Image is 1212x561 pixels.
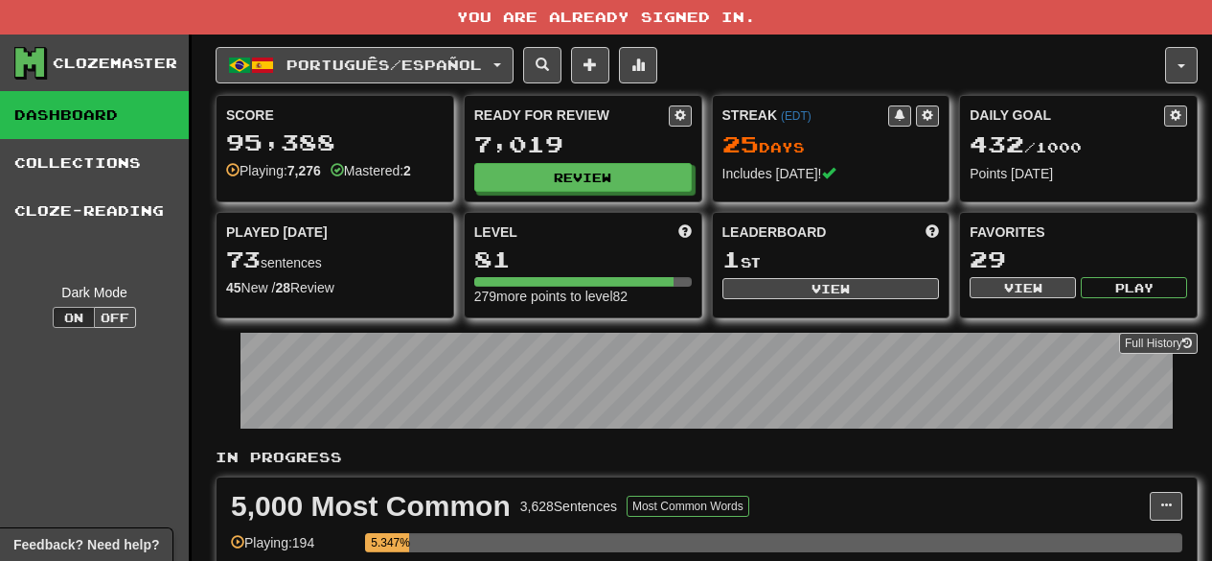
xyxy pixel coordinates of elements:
[970,247,1187,271] div: 29
[216,448,1198,467] p: In Progress
[722,222,827,242] span: Leaderboard
[619,47,657,83] button: More stats
[523,47,561,83] button: Search sentences
[678,222,692,242] span: Score more points to level up
[226,245,261,272] span: 73
[231,492,511,521] div: 5,000 Most Common
[226,222,328,242] span: Played [DATE]
[722,130,759,157] span: 25
[970,139,1082,155] span: / 1000
[94,307,136,328] button: Off
[226,247,444,272] div: sentences
[474,222,517,242] span: Level
[722,105,889,125] div: Streak
[970,277,1076,298] button: View
[781,109,812,123] a: (EDT)
[287,163,321,178] strong: 7,276
[53,307,95,328] button: On
[722,247,940,272] div: st
[474,287,692,306] div: 279 more points to level 82
[722,278,940,299] button: View
[970,222,1187,242] div: Favorites
[226,278,444,297] div: New / Review
[722,245,741,272] span: 1
[1119,333,1198,354] a: Full History
[226,161,321,180] div: Playing:
[722,132,940,157] div: Day s
[970,164,1187,183] div: Points [DATE]
[474,163,692,192] button: Review
[722,164,940,183] div: Includes [DATE]!
[627,496,749,517] button: Most Common Words
[53,54,177,73] div: Clozemaster
[14,283,174,302] div: Dark Mode
[226,130,444,154] div: 95,388
[970,105,1164,127] div: Daily Goal
[474,132,692,156] div: 7,019
[474,247,692,271] div: 81
[286,57,482,73] span: Português / Español
[371,533,408,552] div: 5.347%
[275,280,290,295] strong: 28
[13,535,159,554] span: Open feedback widget
[331,161,411,180] div: Mastered:
[926,222,939,242] span: This week in points, UTC
[403,163,411,178] strong: 2
[520,497,617,516] div: 3,628 Sentences
[1081,277,1187,298] button: Play
[571,47,609,83] button: Add sentence to collection
[226,105,444,125] div: Score
[216,47,514,83] button: Português/Español
[226,280,241,295] strong: 45
[474,105,669,125] div: Ready for Review
[970,130,1024,157] span: 432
